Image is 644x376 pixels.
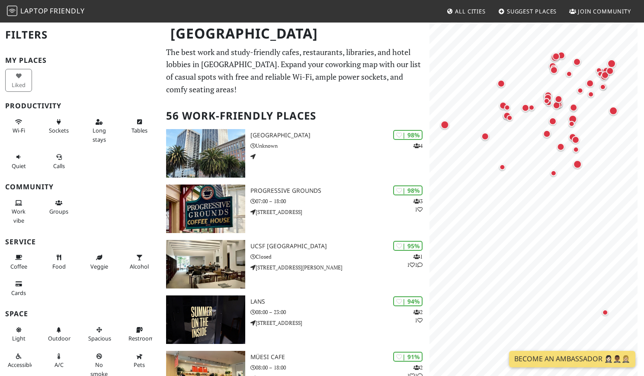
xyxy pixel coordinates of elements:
span: Accessible [8,361,34,369]
div: Map marker [539,87,557,104]
span: Spacious [88,334,111,342]
span: Credit cards [11,289,26,297]
a: One Market Plaza | 98% 4 [GEOGRAPHIC_DATA] Unknown [161,129,429,178]
p: [STREET_ADDRESS] [250,208,429,216]
span: Friendly [50,6,84,16]
img: Progressive Grounds [166,185,245,233]
span: Restroom [128,334,154,342]
span: Join Community [578,7,631,15]
div: Map marker [546,49,564,66]
div: Map marker [545,59,562,76]
div: Map marker [581,75,599,92]
span: Pet friendly [134,361,145,369]
div: Map marker [539,87,556,104]
p: The best work and study-friendly cafes, restaurants, libraries, and hotel lobbies in [GEOGRAPHIC_... [166,46,424,96]
p: 3 1 [413,197,423,214]
div: Map marker [603,55,620,72]
h3: My Places [5,56,156,65]
div: Map marker [476,127,493,145]
button: Accessible [5,349,32,372]
span: Coffee [10,263,27,270]
div: | 98% [393,130,423,140]
button: Coffee [5,250,32,273]
h3: Space [5,310,156,318]
div: Map marker [493,158,511,175]
button: Spacious [86,323,112,346]
span: People working [12,207,26,224]
div: Map marker [567,131,584,148]
span: Outdoor area [48,334,70,342]
button: Cards [5,277,32,300]
span: Stable Wi-Fi [13,126,25,134]
span: All Cities [455,7,486,15]
div: | 98% [393,185,423,195]
div: Map marker [590,62,607,79]
h3: [GEOGRAPHIC_DATA] [250,132,429,139]
div: Map marker [538,125,555,143]
button: Sockets [45,115,72,138]
div: Map marker [561,65,578,82]
div: | 94% [393,296,423,306]
button: Work vibe [5,196,32,227]
div: Map marker [517,99,534,117]
div: Map marker [598,62,615,80]
button: Long stays [86,115,112,146]
h2: 56 Work-Friendly Places [166,103,424,129]
button: Alcohol [126,250,153,273]
button: Quiet [5,150,32,173]
div: Map marker [498,107,516,124]
h2: Filters [5,22,156,48]
span: Long stays [93,126,106,143]
div: Map marker [596,304,614,321]
a: Suggest Places [495,3,561,19]
img: One Market Plaza [166,129,245,178]
div: Map marker [538,92,555,110]
div: Map marker [596,68,613,85]
button: A/C [45,349,72,372]
p: 4 [413,142,423,150]
p: 08:00 – 18:00 [250,363,429,372]
img: UCSF Mission Bay FAMRI Library [166,240,245,288]
div: Map marker [596,66,614,84]
button: Calls [45,150,72,173]
div: Map marker [605,102,622,119]
h3: Service [5,238,156,246]
div: Map marker [568,53,586,70]
span: Suggest Places [507,7,557,15]
div: Map marker [601,62,618,79]
span: Power sockets [49,126,69,134]
button: Outdoor [45,323,72,346]
div: Map marker [523,99,540,116]
div: Map marker [544,57,561,75]
p: 07:00 – 18:00 [250,197,429,205]
a: LaptopFriendly LaptopFriendly [7,4,85,19]
div: Map marker [551,96,568,113]
span: Work-friendly tables [131,126,147,134]
span: Alcohol [130,263,149,270]
div: Map marker [565,99,582,116]
button: Restroom [126,323,153,346]
h3: Productivity [5,102,156,110]
span: Food [52,263,66,270]
h3: UCSF [GEOGRAPHIC_DATA] [250,243,429,250]
a: UCSF Mission Bay FAMRI Library | 95% 111 UCSF [GEOGRAPHIC_DATA] Closed [STREET_ADDRESS][PERSON_NAME] [161,240,429,288]
p: [STREET_ADDRESS][PERSON_NAME] [250,263,429,272]
p: 08:00 – 23:00 [250,308,429,316]
div: Map marker [567,141,584,158]
div: | 95% [393,241,423,251]
div: Map marker [501,109,518,126]
button: Veggie [86,250,112,273]
span: Natural light [12,334,26,342]
div: Map marker [571,82,589,99]
button: Light [5,323,32,346]
h3: Müesi Cafe [250,353,429,361]
p: Unknown [250,142,429,150]
a: Progressive Grounds | 98% 31 Progressive Grounds 07:00 – 18:00 [STREET_ADDRESS] [161,185,429,233]
p: 2 1 [413,308,423,324]
div: Map marker [494,97,512,114]
button: Tables [126,115,153,138]
div: Map marker [550,90,567,107]
div: Map marker [595,78,612,95]
span: Air conditioned [54,361,64,369]
div: Map marker [539,89,556,106]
